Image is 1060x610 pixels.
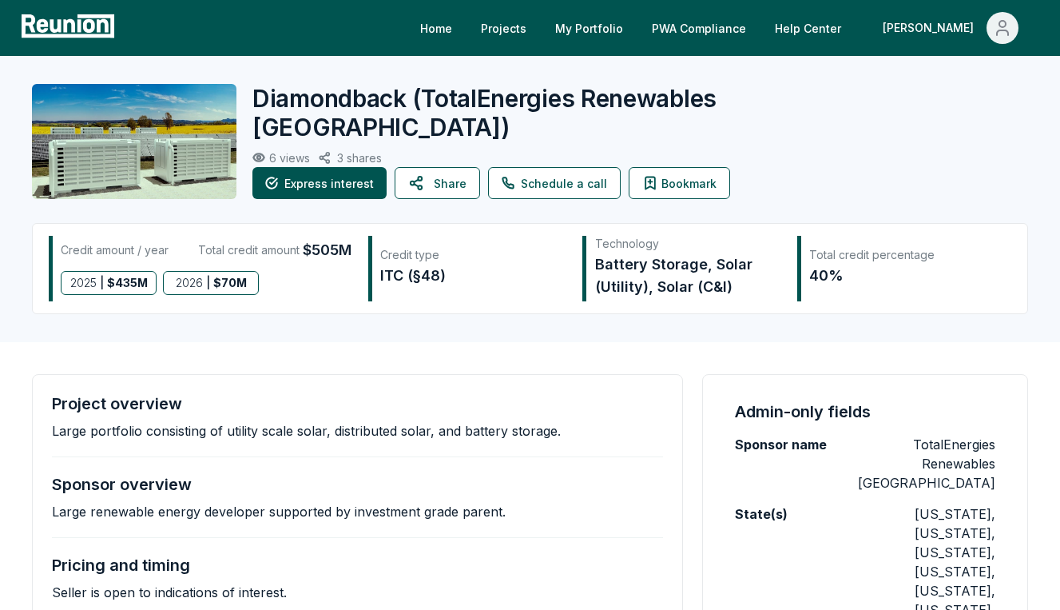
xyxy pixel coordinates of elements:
[858,435,995,492] p: TotalEnergies Renewables [GEOGRAPHIC_DATA]
[206,272,210,294] span: |
[870,12,1031,44] button: [PERSON_NAME]
[61,239,169,261] div: Credit amount / year
[52,394,182,413] h4: Project overview
[52,423,561,439] p: Large portfolio consisting of utility scale solar, distributed solar, and battery storage.
[488,167,621,199] a: Schedule a call
[762,12,854,44] a: Help Center
[32,84,236,199] img: Diamondback
[735,401,871,423] h4: Admin-only fields
[595,236,780,252] div: Technology
[629,167,730,199] button: Bookmark
[468,12,539,44] a: Projects
[52,584,287,600] p: Seller is open to indications of interest.
[52,475,192,494] h4: Sponsor overview
[100,272,104,294] span: |
[380,247,566,263] div: Credit type
[107,272,148,294] span: $ 435M
[252,84,717,142] span: ( TotalEnergies Renewables [GEOGRAPHIC_DATA] )
[407,12,465,44] a: Home
[407,12,1044,44] nav: Main
[252,84,732,142] h2: Diamondback
[883,12,980,44] div: [PERSON_NAME]
[52,504,506,520] p: Large renewable energy developer supported by investment grade parent.
[176,272,203,294] span: 2026
[198,239,351,261] div: Total credit amount
[595,253,780,298] div: Battery Storage, Solar (Utility), Solar (C&I)
[337,151,382,165] p: 3 shares
[380,265,566,287] div: ITC (§48)
[735,435,827,454] label: Sponsor name
[395,167,480,199] button: Share
[809,247,994,263] div: Total credit percentage
[70,272,97,294] span: 2025
[809,265,994,287] div: 40%
[269,151,310,165] p: 6 views
[542,12,636,44] a: My Portfolio
[303,239,351,261] span: $505M
[639,12,759,44] a: PWA Compliance
[213,272,247,294] span: $ 70M
[735,504,788,524] label: State(s)
[52,556,190,575] h4: Pricing and timing
[252,167,387,199] button: Express interest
